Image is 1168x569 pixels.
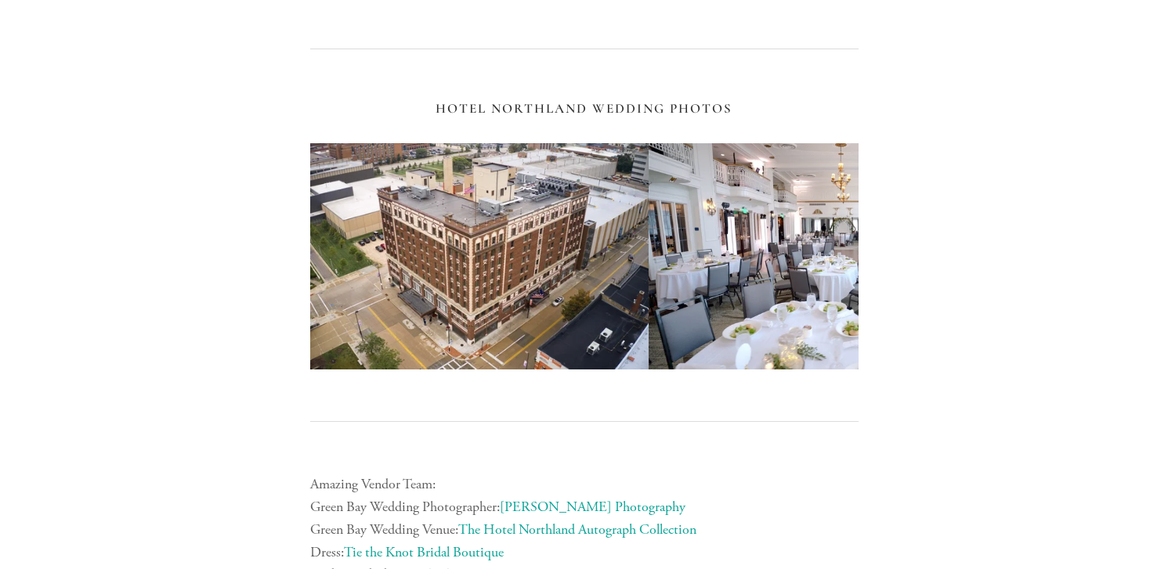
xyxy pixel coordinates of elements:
[500,498,685,516] a: [PERSON_NAME] Photography
[310,101,859,117] h3: Hotel Northland Wedding Photos
[344,543,504,561] a: Tie the Knot Bridal Boutique
[458,520,696,538] a: The Hotel Northland Autograph Collection
[649,143,1051,369] img: Interior Wedding Decor of Hotel Northland
[310,143,649,369] img: Aerial Photo of Green Bay Wedding venue The Hotel Northland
